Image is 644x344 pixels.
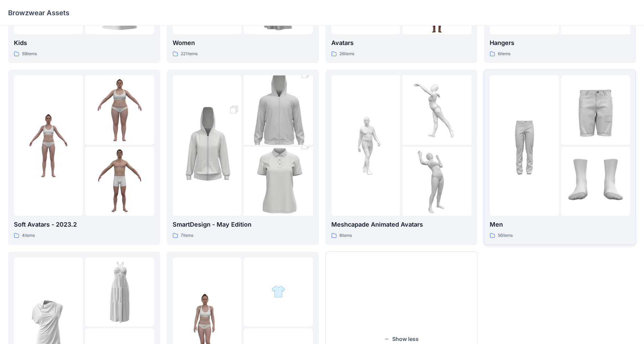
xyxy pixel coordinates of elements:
a: folder 1folder 2folder 3SmartDesign - May Edition7items [167,70,319,245]
a: folder 1folder 2folder 3Men56items [484,70,636,245]
img: folder 2 [271,285,285,299]
p: Hangers [490,38,630,48]
p: Kids [14,38,154,48]
p: 6 items [498,50,510,58]
img: folder 3 [85,147,154,216]
img: folder 3 [561,147,630,216]
a: folder 1folder 2folder 3Meshcapade Animated Avatars8items [326,70,478,245]
img: folder 1 [331,111,400,180]
p: 8 items [339,232,352,239]
img: folder 3 [244,130,313,233]
img: folder 2 [402,75,471,144]
p: 7 items [181,232,193,239]
img: folder 1 [14,111,83,180]
p: Soft Avatars - 2023.2 [14,220,154,229]
p: 4 items [22,232,35,239]
p: 56 items [498,232,513,239]
p: Avatars [331,38,472,48]
img: folder 2 [244,58,313,162]
img: folder 1 [490,111,559,180]
p: 221 items [181,50,198,58]
img: folder 2 [85,257,154,326]
img: folder 1 [173,94,242,198]
p: Meshcapade Animated Avatars [331,220,472,229]
p: SmartDesign - May Edition [173,220,313,229]
p: 26 items [339,50,354,58]
img: folder 2 [85,75,154,144]
a: folder 1folder 2folder 3Soft Avatars - 2023.24items [8,70,160,245]
p: Women [173,38,313,48]
p: Browzwear Assets [8,8,69,18]
img: folder 2 [561,75,630,144]
p: 59 items [22,50,37,58]
img: folder 3 [402,147,471,216]
p: Men [490,220,630,229]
